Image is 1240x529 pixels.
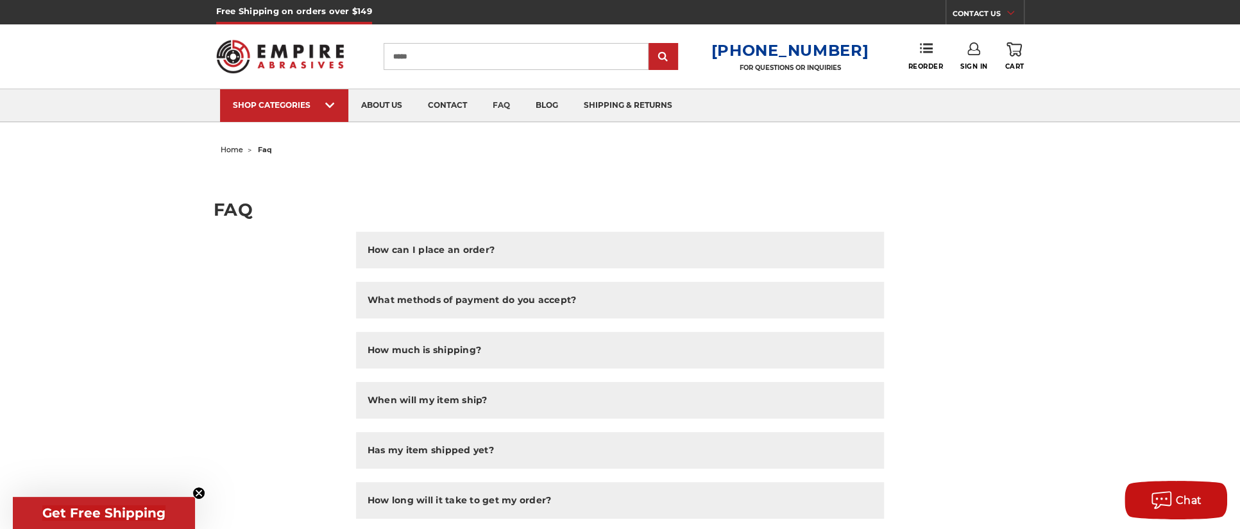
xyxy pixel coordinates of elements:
[368,494,552,507] h2: How long will it take to get my order?
[711,64,869,72] p: FOR QUESTIONS OR INQUIRIES
[221,145,243,154] a: home
[216,31,344,82] img: Empire Abrasives
[348,89,415,122] a: about us
[523,89,571,122] a: blog
[908,42,943,70] a: Reorder
[368,444,494,457] h2: Has my item shipped yet?
[960,62,988,71] span: Sign In
[356,432,885,469] button: Has my item shipped yet?
[258,145,272,154] span: faq
[13,497,195,529] div: Get Free ShippingClose teaser
[908,62,943,71] span: Reorder
[415,89,480,122] a: contact
[368,243,495,257] h2: How can I place an order?
[1005,62,1024,71] span: Cart
[1125,481,1227,519] button: Chat
[42,505,166,521] span: Get Free Shipping
[571,89,685,122] a: shipping & returns
[711,41,869,60] a: [PHONE_NUMBER]
[356,482,885,519] button: How long will it take to get my order?
[356,332,885,369] button: How much is shipping?
[368,394,488,407] h2: When will my item ship?
[650,44,676,70] input: Submit
[214,201,1026,218] h1: FAQ
[368,343,481,357] h2: How much is shipping?
[1005,42,1024,71] a: Cart
[192,487,205,499] button: Close teaser
[1176,494,1202,507] span: Chat
[356,382,885,419] button: When will my item ship?
[233,100,335,110] div: SHOP CATEGORIES
[368,293,577,307] h2: What methods of payment do you accept?
[356,282,885,318] button: What methods of payment do you accept?
[356,232,885,268] button: How can I place an order?
[480,89,523,122] a: faq
[953,6,1024,24] a: CONTACT US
